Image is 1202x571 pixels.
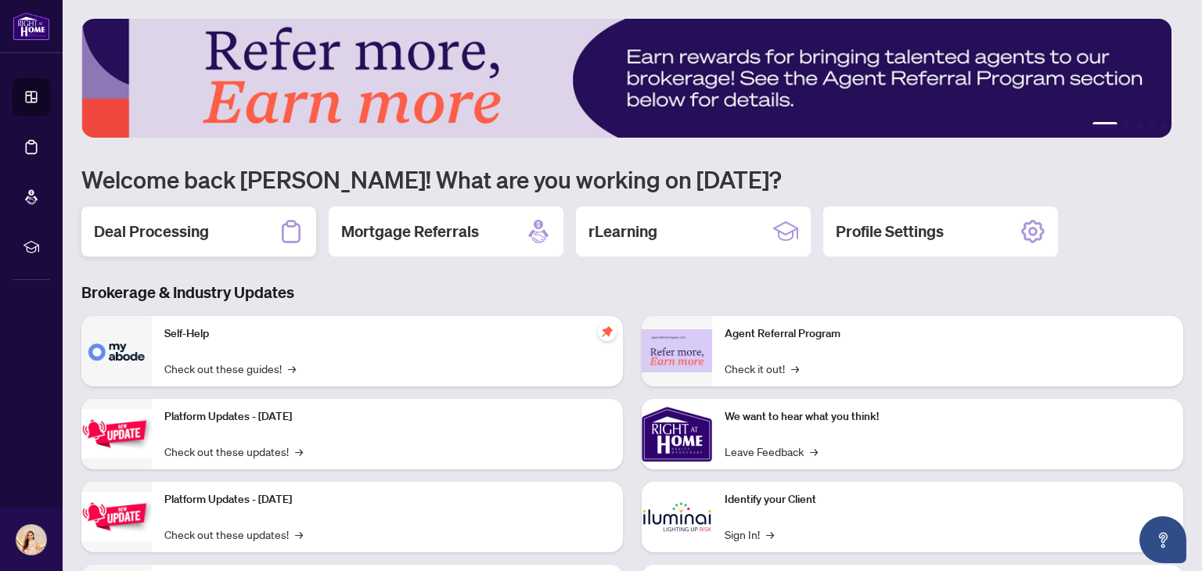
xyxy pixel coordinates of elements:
[81,164,1183,194] h1: Welcome back [PERSON_NAME]! What are you working on [DATE]?
[13,12,50,41] img: logo
[1092,122,1117,128] button: 1
[81,492,152,541] img: Platform Updates - July 8, 2025
[598,322,617,341] span: pushpin
[94,221,209,242] h2: Deal Processing
[164,408,610,426] p: Platform Updates - [DATE]
[81,409,152,458] img: Platform Updates - July 21, 2025
[81,19,1171,138] img: Slide 0
[791,360,799,377] span: →
[836,221,944,242] h2: Profile Settings
[164,325,610,343] p: Self-Help
[81,316,152,386] img: Self-Help
[810,443,818,460] span: →
[642,329,712,372] img: Agent Referral Program
[164,443,303,460] a: Check out these updates!→
[725,526,774,543] a: Sign In!→
[16,525,46,555] img: Profile Icon
[341,221,479,242] h2: Mortgage Referrals
[642,482,712,552] img: Identify your Client
[725,443,818,460] a: Leave Feedback→
[725,491,1171,508] p: Identify your Client
[725,360,799,377] a: Check it out!→
[1124,122,1130,128] button: 2
[295,526,303,543] span: →
[588,221,657,242] h2: rLearning
[1139,516,1186,563] button: Open asap
[164,526,303,543] a: Check out these updates!→
[725,325,1171,343] p: Agent Referral Program
[642,399,712,469] img: We want to hear what you think!
[1161,122,1168,128] button: 5
[295,443,303,460] span: →
[1136,122,1143,128] button: 3
[725,408,1171,426] p: We want to hear what you think!
[164,491,610,508] p: Platform Updates - [DATE]
[1149,122,1155,128] button: 4
[81,282,1183,303] h3: Brokerage & Industry Updates
[164,360,296,377] a: Check out these guides!→
[288,360,296,377] span: →
[766,526,774,543] span: →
